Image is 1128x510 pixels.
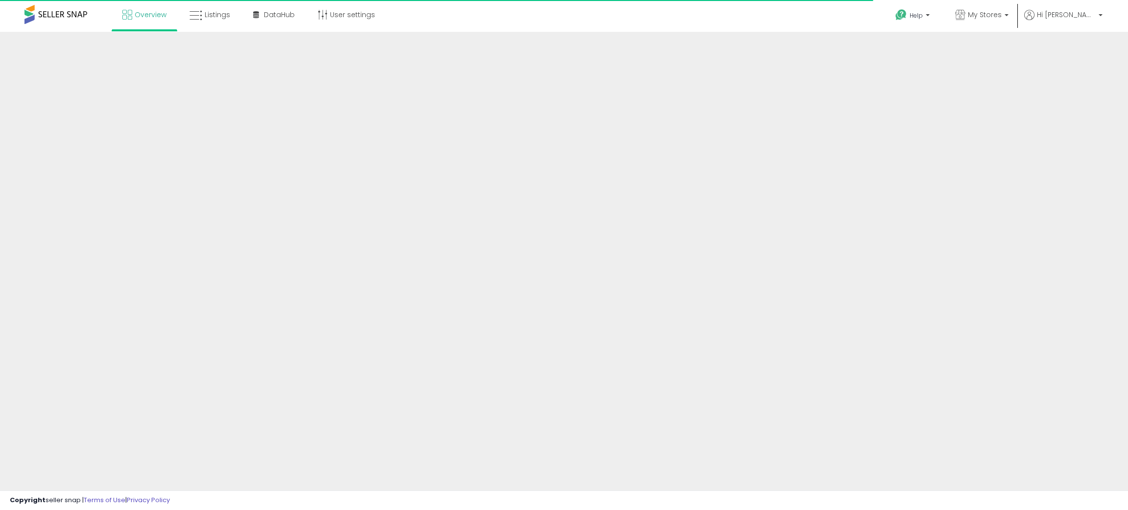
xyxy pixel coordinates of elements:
span: Listings [205,10,230,20]
span: My Stores [968,10,1002,20]
span: Overview [135,10,166,20]
span: Help [910,11,923,20]
a: Help [888,1,940,32]
a: Hi [PERSON_NAME] [1024,10,1103,32]
span: DataHub [264,10,295,20]
span: Hi [PERSON_NAME] [1037,10,1096,20]
i: Get Help [895,9,907,21]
